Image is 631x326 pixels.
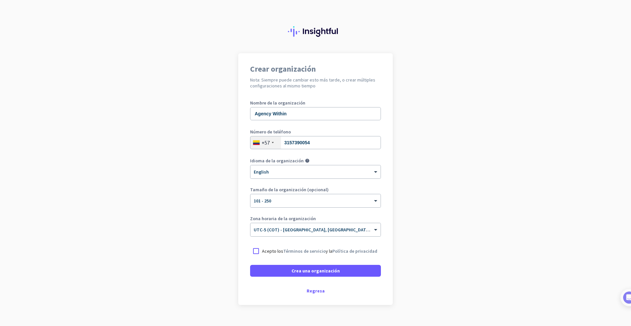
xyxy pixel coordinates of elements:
p: Acepto los y la [262,248,377,254]
i: help [305,158,310,163]
button: Crea una organización [250,265,381,277]
a: Política de privacidad [332,248,377,254]
div: +57 [262,139,270,146]
img: Insightful [288,26,343,37]
span: Crea una organización [292,268,340,274]
a: Términos de servicio [283,248,326,254]
h2: Nota: Siempre puede cambiar esto más tarde, o crear múltiples configuraciones al mismo tiempo [250,77,381,89]
label: Zona horaria de la organización [250,216,381,221]
label: Nombre de la organización [250,101,381,105]
h1: Crear organización [250,65,381,73]
label: Número de teléfono [250,129,381,134]
div: Regresa [250,289,381,293]
input: 601 2345678 [250,136,381,149]
label: Tamaño de la organización (opcional) [250,187,381,192]
label: Idioma de la organización [250,158,304,163]
input: ¿Cuál es el nombre de su empresa? [250,107,381,120]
